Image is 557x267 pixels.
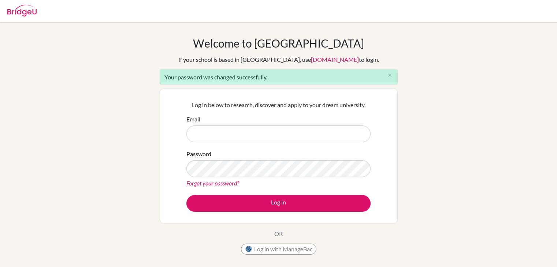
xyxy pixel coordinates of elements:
div: Your password was changed successfully. [160,69,398,84]
div: If your school is based in [GEOGRAPHIC_DATA], use to login. [178,55,379,64]
p: Log in below to research, discover and apply to your dream university. [186,101,371,109]
button: Close [383,70,397,81]
label: Password [186,150,211,158]
button: Log in [186,195,371,212]
label: Email [186,115,200,124]
button: Log in with ManageBac [241,244,316,255]
p: OR [274,229,283,238]
h1: Welcome to [GEOGRAPHIC_DATA] [193,37,364,50]
a: Forgot your password? [186,180,239,187]
a: [DOMAIN_NAME] [311,56,359,63]
img: Bridge-U [7,5,37,16]
i: close [387,72,393,78]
